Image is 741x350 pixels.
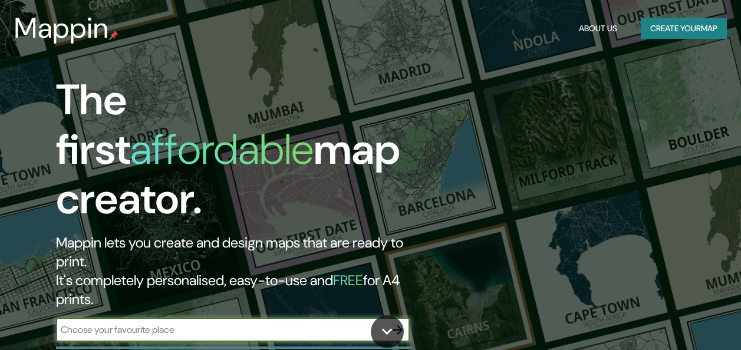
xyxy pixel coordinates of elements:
h2: Mappin lets you create and design maps that are ready to print. It's completely personalised, eas... [56,233,427,309]
input: Choose your favourite place [56,323,386,336]
button: Create yourmap [641,18,727,39]
h5: FREE [333,271,363,289]
h1: The first map creator. [56,75,427,233]
img: mappin-pin [109,31,118,40]
button: About Us [574,18,622,39]
h3: Mappin [14,12,109,45]
h1: affordable [130,122,314,177]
